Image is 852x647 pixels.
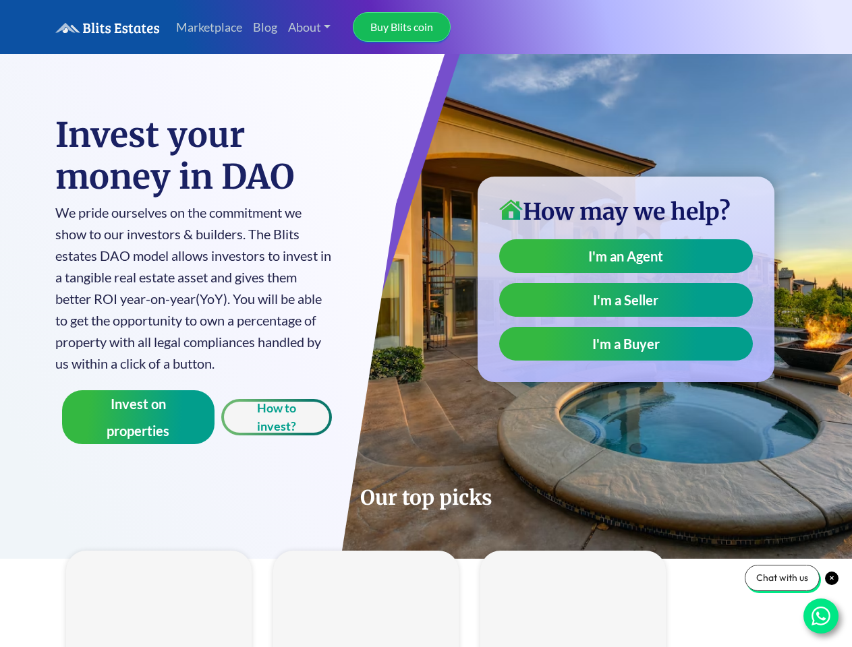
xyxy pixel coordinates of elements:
a: I'm a Buyer [499,327,753,361]
a: I'm a Seller [499,283,753,317]
h2: Our top picks [55,485,797,510]
a: I'm an Agent [499,239,753,273]
a: Marketplace [171,13,248,42]
a: Buy Blits coin [353,12,451,42]
p: We pride ourselves on the commitment we show to our investors & builders. The Blits estates DAO m... [55,202,333,374]
div: Chat with us [745,565,820,591]
button: How to invest? [221,399,332,435]
img: home-icon [499,199,523,220]
a: Blog [248,13,283,42]
a: About [283,13,337,42]
h3: How may we help? [499,198,753,226]
button: Invest on properties [62,390,215,444]
h1: Invest your money in DAO [55,115,333,198]
img: logo.6a08bd47fd1234313fe35534c588d03a.svg [55,22,160,34]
